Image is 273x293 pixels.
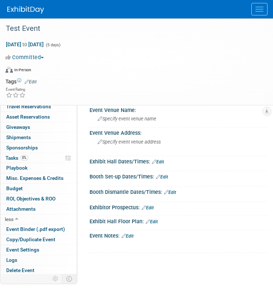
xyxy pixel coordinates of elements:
[0,122,77,132] a: Giveaways
[0,245,77,255] a: Event Settings
[90,230,267,240] div: Event Notes:
[3,22,258,35] div: Test Event
[121,234,134,239] a: Edit
[6,165,28,171] span: Playbook
[6,134,31,140] span: Shipments
[90,187,267,196] div: Booth Dismantle Dates/Times:
[90,105,267,114] div: Event Venue Name:
[0,214,77,224] a: less
[0,194,77,204] a: ROI, Objectives & ROO
[6,206,36,212] span: Attachments
[0,143,77,153] a: Sponsorships
[90,127,267,137] div: Event Venue Address:
[6,236,55,242] span: Copy/Duplicate Event
[0,163,77,173] a: Playbook
[251,3,267,15] button: Menu
[90,216,267,225] div: Exhibit Hall Floor Plan:
[0,224,77,234] a: Event Binder (.pdf export)
[6,66,258,77] div: Event Format
[6,124,30,130] span: Giveaways
[6,267,34,273] span: Delete Event
[6,155,28,161] span: Tasks
[0,184,77,193] a: Budget
[0,133,77,142] a: Shipments
[0,204,77,214] a: Attachments
[6,114,50,120] span: Asset Reservations
[90,202,267,211] div: Exhibitor Prospectus:
[21,41,28,47] span: to
[6,104,51,109] span: Travel Reservations
[90,171,267,181] div: Booth Set-up Dates/Times:
[25,79,37,84] a: Edit
[146,219,158,224] a: Edit
[0,173,77,183] a: Misc. Expenses & Credits
[6,257,17,263] span: Logs
[0,255,77,265] a: Logs
[98,139,161,145] span: Specify event venue address
[0,265,77,275] a: Delete Event
[0,153,77,163] a: Tasks0%
[6,88,26,91] div: Event Rating
[90,156,267,166] div: Exhibit Hall Dates/Times:
[7,6,44,14] img: ExhibitDay
[152,159,164,164] a: Edit
[6,78,37,85] td: Tags
[62,274,77,283] td: Toggle Event Tabs
[6,67,13,73] img: Format-Inperson.png
[6,175,63,181] span: Misc. Expenses & Credits
[6,196,55,202] span: ROI, Objectives & ROO
[6,54,47,61] button: Committed
[45,43,61,47] span: (5 days)
[142,205,154,210] a: Edit
[6,226,65,232] span: Event Binder (.pdf export)
[156,174,168,180] a: Edit
[0,102,77,112] a: Travel Reservations
[14,67,31,73] div: In-Person
[0,235,77,245] a: Copy/Duplicate Event
[6,247,39,253] span: Event Settings
[20,155,28,160] span: 0%
[164,190,176,195] a: Edit
[6,145,38,151] span: Sponsorships
[6,185,23,191] span: Budget
[98,116,156,122] span: Specify event venue name
[5,216,14,222] span: less
[0,112,77,122] a: Asset Reservations
[6,41,44,48] span: [DATE] [DATE]
[49,274,62,283] td: Personalize Event Tab Strip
